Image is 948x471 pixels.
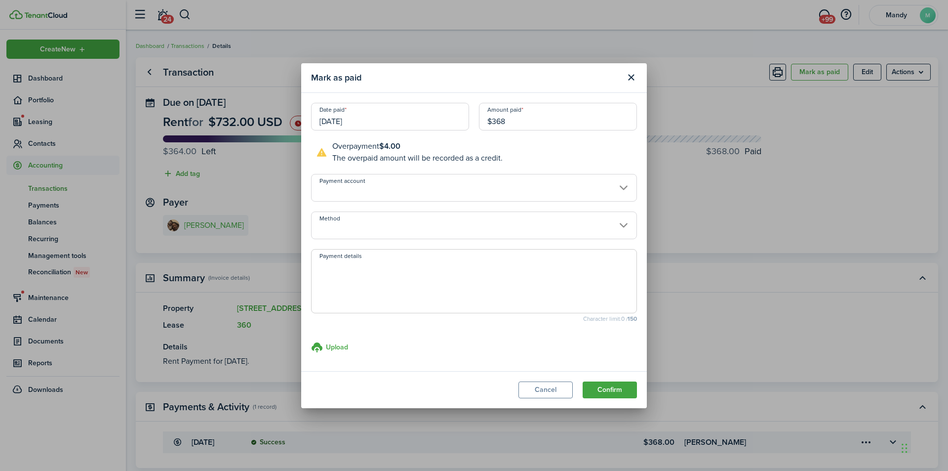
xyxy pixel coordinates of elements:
[326,342,348,352] h3: Upload
[899,424,948,471] iframe: Chat Widget
[311,316,637,322] small: Character limit: 0 /
[902,433,908,463] div: Drag
[623,69,639,86] button: Close modal
[628,314,637,323] b: 150
[311,103,469,130] input: mm/dd/yyyy
[332,140,503,164] p: Overpayment The overpaid amount will be recorded as a credit.
[379,140,400,152] b: $4.00
[583,382,637,398] button: Confirm
[311,68,620,87] modal-title: Mark as paid
[518,382,573,398] button: Cancel
[479,103,637,130] input: 0.00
